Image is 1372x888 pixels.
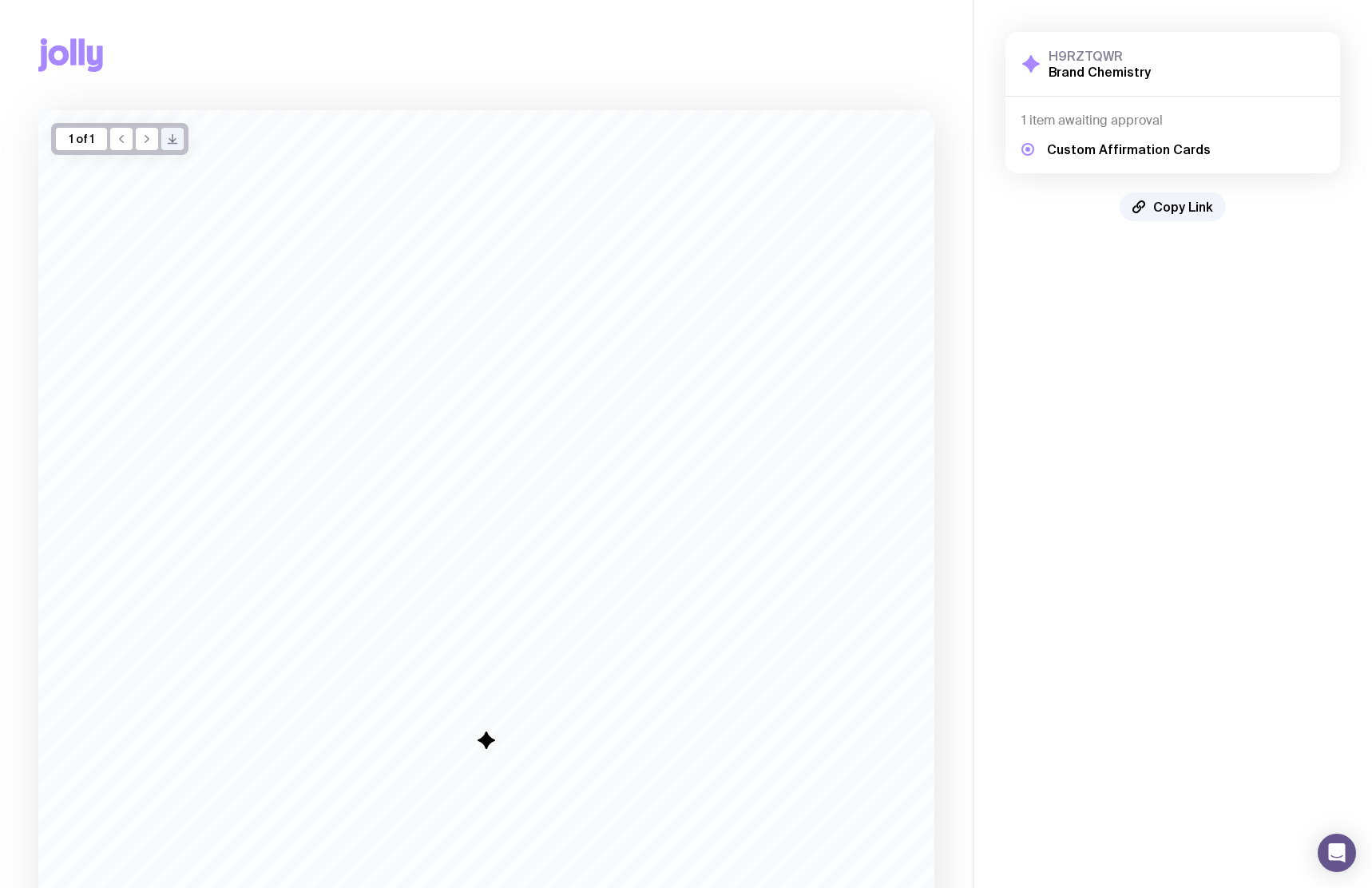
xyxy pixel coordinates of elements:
g: /> /> [169,135,177,144]
div: 1 of 1 [56,128,107,150]
h4: 1 item awaiting approval [1021,113,1324,129]
span: Copy Link [1153,199,1213,215]
h5: Custom Affirmation Cards [1047,141,1211,157]
h2: Brand Chemistry [1049,64,1151,80]
button: />/> [161,128,184,150]
div: Open Intercom Messenger [1318,834,1356,872]
h3: H9RZTQWR [1049,48,1151,64]
button: Copy Link [1120,192,1226,221]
